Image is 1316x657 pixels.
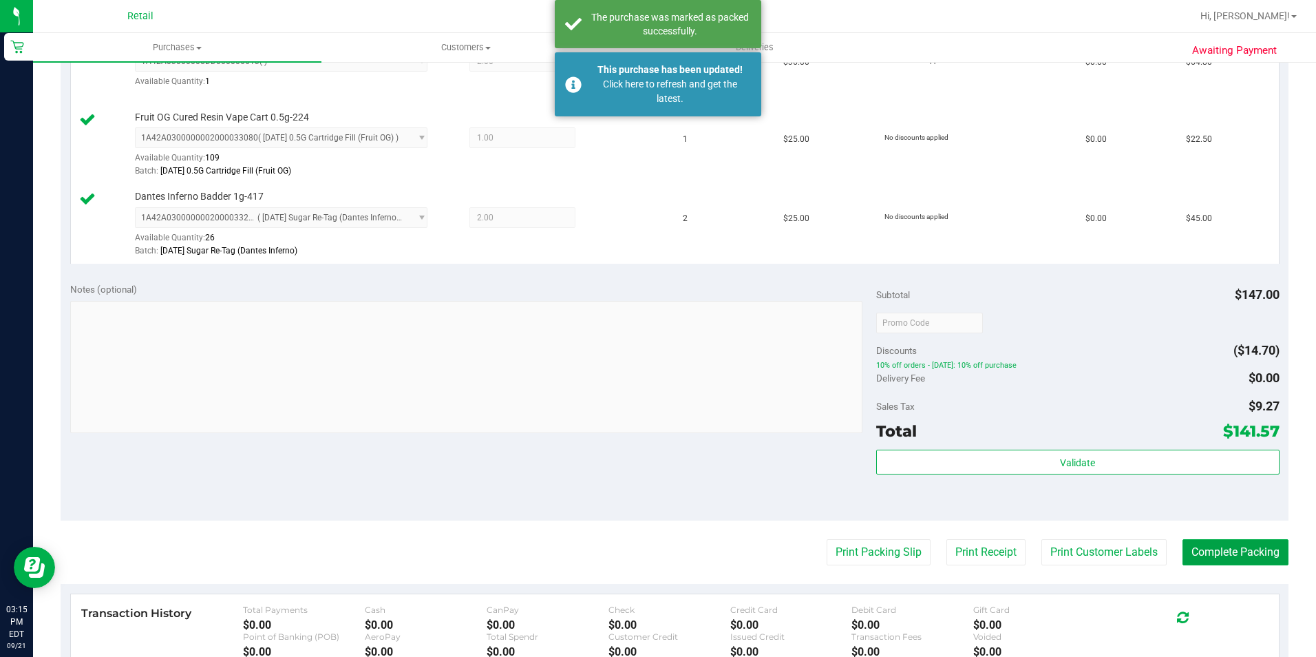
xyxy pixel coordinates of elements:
span: Dantes Inferno Badder 1g-417 [135,190,264,203]
div: Available Quantity: [135,228,443,255]
div: Debit Card [851,605,973,615]
span: $9.27 [1249,399,1280,413]
div: Credit Card [730,605,852,615]
div: Total Payments [243,605,365,615]
span: No discounts applied [884,134,948,141]
iframe: Resource center [14,547,55,588]
span: 1 [683,133,688,146]
span: Hi, [PERSON_NAME]! [1200,10,1290,21]
span: $0.00 [1085,212,1107,225]
div: Total Spendr [487,632,608,642]
span: ($14.70) [1233,343,1280,357]
div: Transaction Fees [851,632,973,642]
div: $0.00 [365,618,487,632]
div: Check [608,605,730,615]
span: Retail [127,10,153,22]
div: Customer Credit [608,632,730,642]
span: $25.00 [783,133,809,146]
span: [DATE] 0.5G Cartridge Fill (Fruit OG) [160,166,291,176]
span: Validate [1060,457,1095,468]
span: $147.00 [1235,287,1280,302]
div: CanPay [487,605,608,615]
button: Print Customer Labels [1041,539,1167,565]
span: [DATE] Sugar Re-Tag (Dantes Inferno) [160,246,297,255]
div: Gift Card [973,605,1095,615]
span: Discounts [876,338,917,363]
span: Subtotal [876,289,910,300]
span: Sales Tax [876,401,915,412]
div: This purchase has been updated! [589,63,751,77]
div: Available Quantity: [135,72,443,98]
span: Delivery Fee [876,373,925,384]
a: Purchases [33,33,321,62]
span: Awaiting Payment [1192,43,1277,59]
span: 109 [205,153,220,163]
div: Point of Banking (POB) [243,632,365,642]
span: $22.50 [1186,133,1212,146]
a: Customers [321,33,610,62]
span: Purchases [33,41,321,54]
span: Fruit OG Cured Resin Vape Cart 0.5g-224 [135,111,309,124]
span: 10% off orders - [DATE]: 10% off purchase [876,361,1280,371]
button: Print Receipt [946,539,1026,565]
input: Promo Code [876,313,983,333]
div: $0.00 [730,618,852,632]
span: No discounts applied [884,213,948,220]
span: Total [876,421,917,441]
span: $0.00 [1085,133,1107,146]
div: Voided [973,632,1095,642]
div: Available Quantity: [135,148,443,175]
div: $0.00 [487,618,608,632]
p: 03:15 PM EDT [6,603,27,640]
div: $0.00 [608,618,730,632]
div: The purchase was marked as packed successfully. [589,10,751,38]
span: Notes (optional) [70,284,137,295]
div: Cash [365,605,487,615]
span: 2 [683,212,688,225]
span: $25.00 [783,212,809,225]
p: 09/21 [6,640,27,651]
div: $0.00 [851,618,973,632]
div: $0.00 [973,618,1095,632]
span: 26 [205,233,215,242]
inline-svg: Retail [10,40,24,54]
span: Customers [322,41,609,54]
span: Batch: [135,166,158,176]
span: $0.00 [1249,371,1280,385]
span: $141.57 [1223,421,1280,441]
div: AeroPay [365,632,487,642]
div: $0.00 [243,618,365,632]
span: $45.00 [1186,212,1212,225]
button: Complete Packing [1182,539,1288,565]
div: Issued Credit [730,632,852,642]
span: Batch: [135,246,158,255]
div: Click here to refresh and get the latest. [589,77,751,106]
button: Validate [876,450,1280,474]
span: 1 [205,76,210,86]
button: Print Packing Slip [827,539,931,565]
